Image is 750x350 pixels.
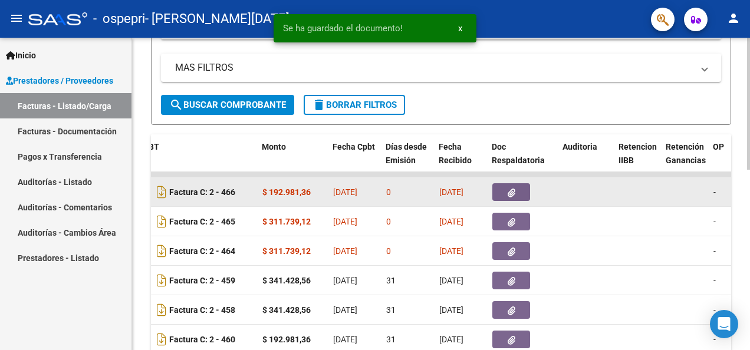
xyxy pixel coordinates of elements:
span: [DATE] [439,246,463,256]
span: Retencion IIBB [619,142,657,165]
span: [DATE] [333,276,357,285]
mat-icon: search [169,98,183,112]
span: [DATE] [333,187,357,197]
datatable-header-cell: Monto [257,134,328,186]
mat-expansion-panel-header: MAS FILTROS [161,54,721,82]
span: - [713,305,716,315]
span: 0 [386,187,391,197]
span: x [458,23,462,34]
span: 31 [386,305,396,315]
span: Auditoria [562,142,597,151]
span: [DATE] [439,276,463,285]
span: 0 [386,246,391,256]
datatable-header-cell: Fecha Cpbt [328,134,381,186]
span: Monto [262,142,286,151]
span: [DATE] [439,187,463,197]
i: Descargar documento [154,271,169,290]
span: [DATE] [333,246,357,256]
span: - [713,246,716,256]
span: [DATE] [439,305,463,315]
span: Se ha guardado el documento! [283,22,403,34]
button: Buscar Comprobante [161,95,294,115]
span: - ospepri [93,6,145,32]
span: Días desde Emisión [386,142,427,165]
mat-panel-title: MAS FILTROS [175,61,693,74]
strong: Factura C: 2 - 464 [169,246,235,256]
i: Descargar documento [154,183,169,202]
datatable-header-cell: Fecha Recibido [434,134,487,186]
mat-icon: menu [9,11,24,25]
i: Descargar documento [154,301,169,319]
strong: Factura C: 2 - 466 [169,187,235,197]
span: - [PERSON_NAME][DATE] [145,6,290,32]
datatable-header-cell: CPBT [133,134,257,186]
span: - [713,187,716,197]
strong: Factura C: 2 - 460 [169,335,235,344]
span: OP [713,142,724,151]
span: [DATE] [333,335,357,344]
button: Borrar Filtros [304,95,405,115]
span: Borrar Filtros [312,100,397,110]
span: [DATE] [439,335,463,344]
datatable-header-cell: Doc Respaldatoria [487,134,558,186]
i: Descargar documento [154,242,169,260]
span: Retención Ganancias [666,142,706,165]
div: Open Intercom Messenger [710,310,738,338]
span: - [713,335,716,344]
span: Buscar Comprobante [169,100,286,110]
span: 31 [386,335,396,344]
button: x [449,18,472,39]
datatable-header-cell: Retención Ganancias [661,134,708,186]
mat-icon: person [726,11,741,25]
span: - [713,276,716,285]
i: Descargar documento [154,212,169,231]
datatable-header-cell: Retencion IIBB [614,134,661,186]
strong: $ 341.428,56 [262,305,311,315]
span: Prestadores / Proveedores [6,74,113,87]
strong: $ 311.739,12 [262,217,311,226]
span: Doc Respaldatoria [492,142,545,165]
span: 31 [386,276,396,285]
strong: $ 192.981,36 [262,187,311,197]
span: Inicio [6,49,36,62]
span: CPBT [138,142,159,151]
strong: Factura C: 2 - 465 [169,217,235,226]
strong: $ 311.739,12 [262,246,311,256]
mat-icon: delete [312,98,326,112]
span: [DATE] [439,217,463,226]
span: [DATE] [333,305,357,315]
strong: Factura C: 2 - 458 [169,305,235,315]
span: [DATE] [333,217,357,226]
span: 0 [386,217,391,226]
strong: Factura C: 2 - 459 [169,276,235,285]
strong: $ 341.428,56 [262,276,311,285]
datatable-header-cell: Días desde Emisión [381,134,434,186]
span: Fecha Cpbt [333,142,375,151]
span: - [713,217,716,226]
span: Fecha Recibido [439,142,472,165]
i: Descargar documento [154,330,169,349]
datatable-header-cell: Auditoria [558,134,614,186]
strong: $ 192.981,36 [262,335,311,344]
